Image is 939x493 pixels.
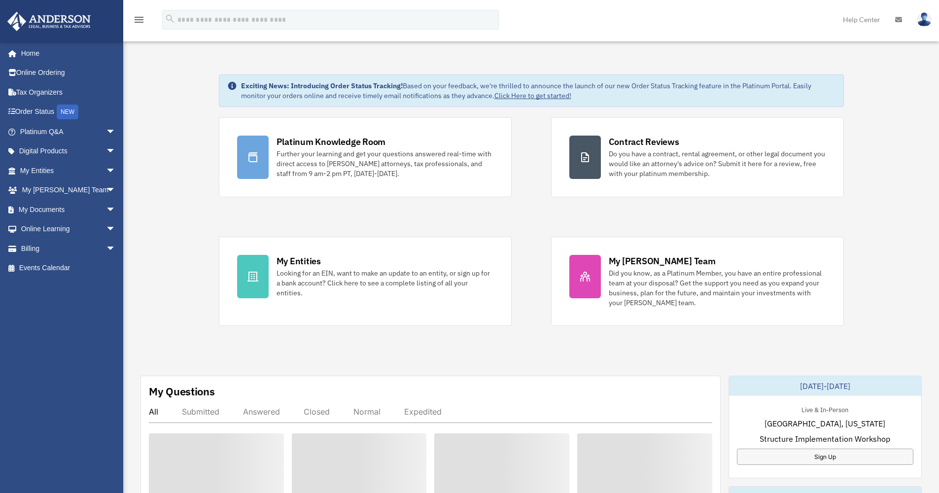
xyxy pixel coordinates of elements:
div: My [PERSON_NAME] Team [609,255,716,267]
a: Digital Productsarrow_drop_down [7,141,131,161]
div: All [149,407,158,417]
strong: Exciting News: Introducing Order Status Tracking! [241,81,403,90]
a: Home [7,43,126,63]
div: Live & In-Person [794,404,856,414]
span: arrow_drop_down [106,200,126,220]
div: [DATE]-[DATE] [729,376,921,396]
div: Normal [353,407,381,417]
div: Do you have a contract, rental agreement, or other legal document you would like an attorney's ad... [609,149,826,178]
span: [GEOGRAPHIC_DATA], [US_STATE] [765,418,885,429]
a: Online Ordering [7,63,131,83]
i: menu [133,14,145,26]
a: Platinum Knowledge Room Further your learning and get your questions answered real-time with dire... [219,117,512,197]
a: Sign Up [737,449,913,465]
a: Billingarrow_drop_down [7,239,131,258]
span: arrow_drop_down [106,239,126,259]
img: User Pic [917,12,932,27]
div: Expedited [404,407,442,417]
div: Contract Reviews [609,136,679,148]
span: arrow_drop_down [106,161,126,181]
a: My Documentsarrow_drop_down [7,200,131,219]
div: My Entities [277,255,321,267]
div: Based on your feedback, we're thrilled to announce the launch of our new Order Status Tracking fe... [241,81,835,101]
div: Did you know, as a Platinum Member, you have an entire professional team at your disposal? Get th... [609,268,826,308]
a: menu [133,17,145,26]
a: My [PERSON_NAME] Team Did you know, as a Platinum Member, you have an entire professional team at... [551,237,844,326]
a: My [PERSON_NAME] Teamarrow_drop_down [7,180,131,200]
span: arrow_drop_down [106,122,126,142]
div: My Questions [149,384,215,399]
a: Tax Organizers [7,82,131,102]
span: Structure Implementation Workshop [760,433,890,445]
a: Events Calendar [7,258,131,278]
img: Anderson Advisors Platinum Portal [4,12,94,31]
span: arrow_drop_down [106,180,126,201]
a: Contract Reviews Do you have a contract, rental agreement, or other legal document you would like... [551,117,844,197]
div: Platinum Knowledge Room [277,136,386,148]
a: Online Learningarrow_drop_down [7,219,131,239]
span: arrow_drop_down [106,219,126,240]
a: My Entities Looking for an EIN, want to make an update to an entity, or sign up for a bank accoun... [219,237,512,326]
div: Answered [243,407,280,417]
a: Click Here to get started! [494,91,571,100]
div: Further your learning and get your questions answered real-time with direct access to [PERSON_NAM... [277,149,493,178]
span: arrow_drop_down [106,141,126,162]
a: Platinum Q&Aarrow_drop_down [7,122,131,141]
div: Looking for an EIN, want to make an update to an entity, or sign up for a bank account? Click her... [277,268,493,298]
div: Closed [304,407,330,417]
div: NEW [57,105,78,119]
i: search [165,13,175,24]
a: Order StatusNEW [7,102,131,122]
div: Submitted [182,407,219,417]
a: My Entitiesarrow_drop_down [7,161,131,180]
